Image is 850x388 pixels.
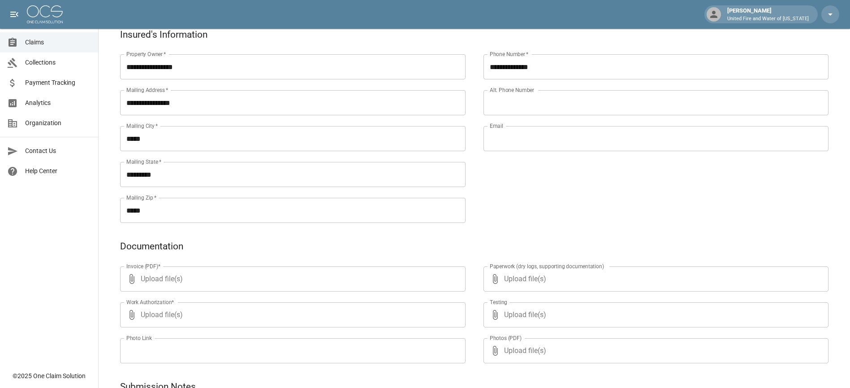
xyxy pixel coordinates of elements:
[504,266,805,292] span: Upload file(s)
[490,50,528,58] label: Phone Number
[126,158,161,166] label: Mailing State
[490,334,522,342] label: Photos (PDF)
[25,166,91,176] span: Help Center
[126,122,158,130] label: Mailing City
[25,146,91,156] span: Contact Us
[490,122,503,130] label: Email
[490,262,604,270] label: Paperwork (dry logs, supporting documentation)
[126,86,168,94] label: Mailing Address
[490,86,534,94] label: Alt. Phone Number
[25,118,91,128] span: Organization
[727,15,809,23] p: United Fire and Water of [US_STATE]
[25,38,91,47] span: Claims
[126,194,157,201] label: Mailing Zip
[13,371,86,380] div: © 2025 One Claim Solution
[25,78,91,87] span: Payment Tracking
[126,262,161,270] label: Invoice (PDF)*
[126,298,174,306] label: Work Authorization*
[25,58,91,67] span: Collections
[126,334,152,342] label: Photo Link
[27,5,63,23] img: ocs-logo-white-transparent.png
[504,338,805,363] span: Upload file(s)
[126,50,166,58] label: Property Owner
[5,5,23,23] button: open drawer
[141,266,441,292] span: Upload file(s)
[141,302,441,327] span: Upload file(s)
[490,298,507,306] label: Testing
[25,98,91,108] span: Analytics
[724,6,812,22] div: [PERSON_NAME]
[504,302,805,327] span: Upload file(s)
